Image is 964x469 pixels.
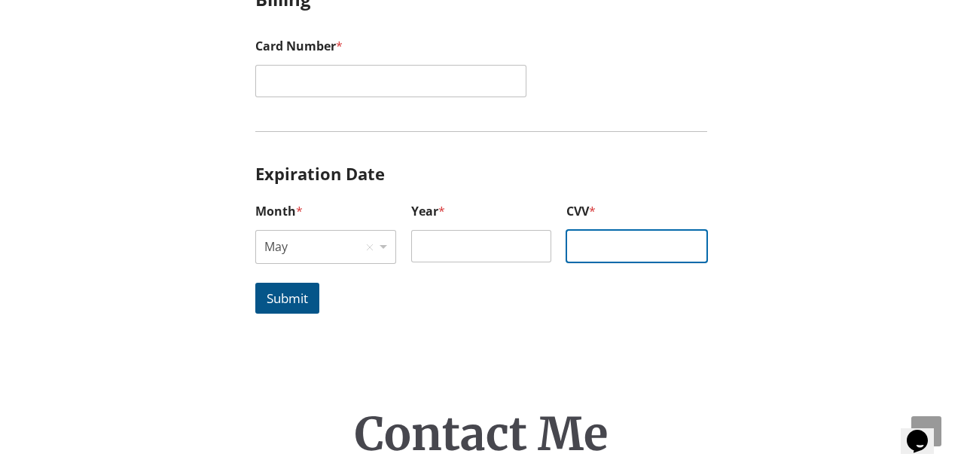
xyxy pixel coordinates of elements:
[901,409,949,454] iframe: chat widget
[264,231,365,263] div: May
[255,131,707,182] h3: Expiration Date
[255,39,707,54] label: Card Number
[411,204,552,219] label: Year
[362,240,377,255] button: Remove item: 'May'
[255,204,396,219] label: Month
[255,283,319,314] button: Submit
[566,204,707,219] label: CVV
